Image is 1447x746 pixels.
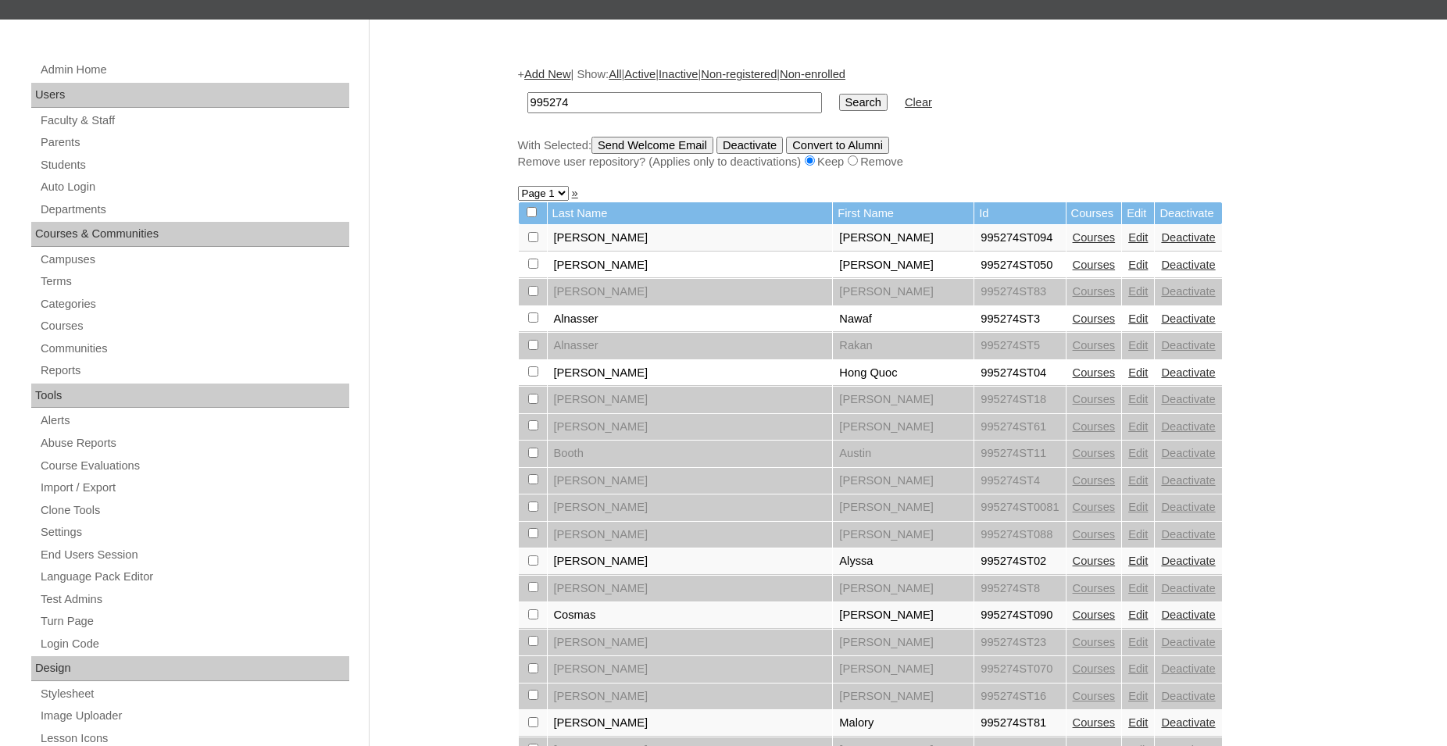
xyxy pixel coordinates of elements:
a: Courses [1073,393,1116,405]
td: Booth [548,441,833,467]
td: [PERSON_NAME] [833,602,974,629]
a: Non-enrolled [780,68,845,80]
td: 995274ST088 [974,522,1065,548]
td: Edit [1122,202,1154,225]
a: Campuses [39,250,349,269]
td: Alnasser [548,306,833,333]
td: [PERSON_NAME] [833,414,974,441]
a: Categories [39,294,349,314]
a: Deactivate [1161,716,1215,729]
td: [PERSON_NAME] [548,468,833,494]
a: Deactivate [1161,312,1215,325]
td: [PERSON_NAME] [833,630,974,656]
a: Stylesheet [39,684,349,704]
a: Deactivate [1161,420,1215,433]
td: 995274ST81 [974,710,1065,737]
td: [PERSON_NAME] [833,225,974,252]
td: Deactivate [1155,202,1221,225]
td: [PERSON_NAME] [548,225,833,252]
td: [PERSON_NAME] [833,387,974,413]
td: 995274ST3 [974,306,1065,333]
a: Language Pack Editor [39,567,349,587]
div: With Selected: [518,137,1292,170]
td: [PERSON_NAME] [833,684,974,710]
td: 995274ST61 [974,414,1065,441]
td: 995274ST23 [974,630,1065,656]
td: [PERSON_NAME] [548,494,833,521]
a: Edit [1128,474,1148,487]
a: Import / Export [39,478,349,498]
a: Edit [1128,609,1148,621]
td: 995274ST090 [974,602,1065,629]
a: Edit [1128,393,1148,405]
a: Deactivate [1161,582,1215,594]
a: Deactivate [1161,609,1215,621]
a: Deactivate [1161,231,1215,244]
a: Edit [1128,366,1148,379]
a: Settings [39,523,349,542]
input: Search [839,94,888,111]
td: Id [974,202,1065,225]
td: 995274ST5 [974,333,1065,359]
a: Courses [1073,690,1116,702]
a: Edit [1128,716,1148,729]
td: 995274ST4 [974,468,1065,494]
div: Users [31,83,349,108]
a: Course Evaluations [39,456,349,476]
input: Deactivate [716,137,783,154]
a: Courses [1073,716,1116,729]
a: Deactivate [1161,285,1215,298]
a: Deactivate [1161,339,1215,352]
a: Edit [1128,312,1148,325]
td: Last Name [548,202,833,225]
a: Edit [1128,528,1148,541]
td: [PERSON_NAME] [833,656,974,683]
a: Departments [39,200,349,220]
td: Malory [833,710,974,737]
input: Search [527,92,822,113]
a: Auto Login [39,177,349,197]
a: Courses [1073,528,1116,541]
a: » [572,187,578,199]
div: Tools [31,384,349,409]
td: 995274ST11 [974,441,1065,467]
td: Hong Quoc [833,360,974,387]
a: Courses [1073,474,1116,487]
a: Faculty & Staff [39,111,349,130]
a: Abuse Reports [39,434,349,453]
a: Edit [1128,259,1148,271]
a: Deactivate [1161,447,1215,459]
a: Courses [1073,609,1116,621]
a: Edit [1128,285,1148,298]
td: [PERSON_NAME] [548,576,833,602]
td: [PERSON_NAME] [548,279,833,305]
a: Courses [39,316,349,336]
a: Edit [1128,231,1148,244]
td: [PERSON_NAME] [548,684,833,710]
td: 995274ST04 [974,360,1065,387]
a: Deactivate [1161,259,1215,271]
input: Convert to Alumni [786,137,889,154]
td: Austin [833,441,974,467]
a: All [609,68,621,80]
a: Edit [1128,555,1148,567]
a: Add New [524,68,570,80]
td: [PERSON_NAME] [833,576,974,602]
a: Deactivate [1161,393,1215,405]
div: Design [31,656,349,681]
a: Courses [1073,501,1116,513]
a: Deactivate [1161,474,1215,487]
a: Deactivate [1161,690,1215,702]
a: Edit [1128,582,1148,594]
div: + | Show: | | | | [518,66,1292,170]
a: Courses [1073,259,1116,271]
td: Nawaf [833,306,974,333]
td: [PERSON_NAME] [833,494,974,521]
td: Rakan [833,333,974,359]
a: Deactivate [1161,636,1215,648]
a: Reports [39,361,349,380]
td: [PERSON_NAME] [548,710,833,737]
td: [PERSON_NAME] [548,414,833,441]
td: [PERSON_NAME] [548,387,833,413]
a: Edit [1128,662,1148,675]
